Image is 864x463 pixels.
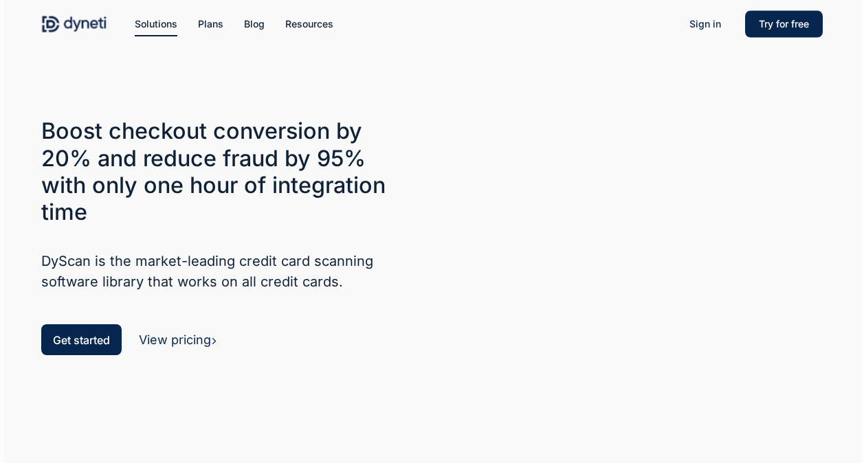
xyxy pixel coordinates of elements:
span: Sign in [689,18,721,30]
h3: Boost checkout conversion by 20% and reduce fraud by 95% with only one hour of integration time [41,117,406,225]
a: View pricing [139,332,217,347]
span: Try for free [759,18,809,30]
span: Blog [244,18,265,30]
h5: DyScan is the market-leading credit card scanning software library that works on all credit cards. [41,251,406,292]
a: Blog [244,16,265,32]
a: Solutions [135,16,177,32]
span: Plans [198,18,223,30]
img: Dyneti Technologies [41,14,107,34]
span: Resources [285,18,333,30]
a: Plans [198,16,223,32]
a: Get started [41,324,122,356]
a: Try for free [745,16,823,32]
span: Get started [53,333,110,347]
span: Solutions [135,18,177,30]
a: Resources [285,16,333,32]
a: Sign in [676,13,735,35]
